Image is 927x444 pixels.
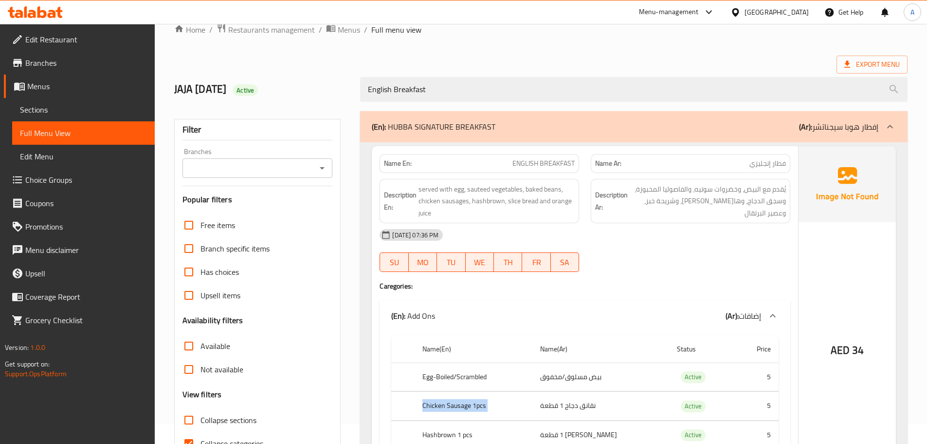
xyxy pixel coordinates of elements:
[595,189,628,213] strong: Description Ar:
[12,98,155,121] a: Sections
[4,192,155,215] a: Coupons
[836,56,908,74] span: Export Menu
[470,255,490,270] span: WE
[418,183,575,219] span: served with egg, sauteed vegetables, baked beans, chicken sausages, hashbrown, slice bread and or...
[228,24,315,36] span: Restaurants management
[4,75,155,98] a: Menus
[415,363,533,391] th: Egg-Boiled/Scrambled
[25,174,147,186] span: Choice Groups
[681,371,706,383] span: Active
[182,119,333,140] div: Filter
[4,238,155,262] a: Menu disclaimer
[20,151,147,162] span: Edit Menu
[338,24,360,36] span: Menus
[315,161,329,175] button: Open
[200,290,240,301] span: Upsell items
[182,194,333,205] h3: Popular filters
[749,158,786,169] span: فطار إنجليزي
[380,252,408,272] button: SU
[681,371,706,383] div: Active
[182,389,222,400] h3: View filters
[391,309,405,323] b: (En):
[4,309,155,332] a: Grocery Checklist
[200,266,239,278] span: Has choices
[174,82,349,97] h2: JAJA [DATE]
[217,23,315,36] a: Restaurants management
[5,358,50,370] span: Get support on:
[466,252,494,272] button: WE
[326,23,360,36] a: Menus
[595,158,621,169] strong: Name Ar:
[20,104,147,116] span: Sections
[364,24,367,36] li: /
[844,58,900,71] span: Export Menu
[12,121,155,145] a: Full Menu View
[681,429,706,441] div: Active
[4,285,155,309] a: Coverage Report
[174,24,205,36] a: Home
[498,255,518,270] span: TH
[415,392,533,421] th: Chicken Sausage 1pcs
[5,367,67,380] a: Support.OpsPlatform
[25,314,147,326] span: Grocery Checklist
[391,310,435,322] p: Add Ons
[669,335,735,363] th: Status
[681,429,706,441] span: Active
[494,252,522,272] button: TH
[4,51,155,75] a: Branches
[735,363,779,391] td: 5
[739,309,761,323] span: إضافات
[319,24,322,36] li: /
[799,146,896,222] img: Ae5nvW7+0k+MAAAAAElFTkSuQmCC
[384,189,417,213] strong: Description En:
[4,168,155,192] a: Choice Groups
[681,401,706,412] div: Active
[388,231,442,240] span: [DATE] 07:36 PM
[4,262,155,285] a: Upsell
[415,335,533,363] th: Name(En)
[726,309,739,323] b: (Ar):
[25,291,147,303] span: Coverage Report
[512,158,575,169] span: ENGLISH BREAKFAST
[413,255,433,270] span: MO
[12,145,155,168] a: Edit Menu
[372,121,495,133] p: HUBBA SIGNATURE BREAKFAST
[4,215,155,238] a: Promotions
[30,341,45,354] span: 1.0.0
[745,7,809,18] div: [GEOGRAPHIC_DATA]
[209,24,213,36] li: /
[639,6,699,18] div: Menu-management
[371,24,421,36] span: Full menu view
[409,252,437,272] button: MO
[384,158,412,169] strong: Name En:
[5,341,29,354] span: Version:
[20,127,147,139] span: Full Menu View
[233,84,258,96] div: Active
[360,111,908,142] div: (En): HUBBA SIGNATURE BREAKFAST(Ar):إفطار هوبا سيجناتشر
[200,340,230,352] span: Available
[735,392,779,421] td: 5
[437,252,465,272] button: TU
[384,255,404,270] span: SU
[27,80,147,92] span: Menus
[799,121,878,133] p: إفطار هوبا سيجناتشر
[182,315,243,326] h3: Availability filters
[174,23,908,36] nav: breadcrumb
[799,119,812,134] b: (Ar):
[532,335,669,363] th: Name(Ar)
[200,364,243,375] span: Not available
[551,252,579,272] button: SA
[532,363,669,391] td: بيض مسلوق/مخفوق
[852,341,864,360] span: 34
[372,119,386,134] b: (En):
[25,34,147,45] span: Edit Restaurant
[200,219,235,231] span: Free items
[532,392,669,421] td: نقانق دجاج 1 قطعة
[526,255,546,270] span: FR
[233,86,258,95] span: Active
[380,300,790,331] div: (En): Add Ons(Ar):إضافات
[25,221,147,232] span: Promotions
[910,7,914,18] span: A
[441,255,461,270] span: TU
[735,335,779,363] th: Price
